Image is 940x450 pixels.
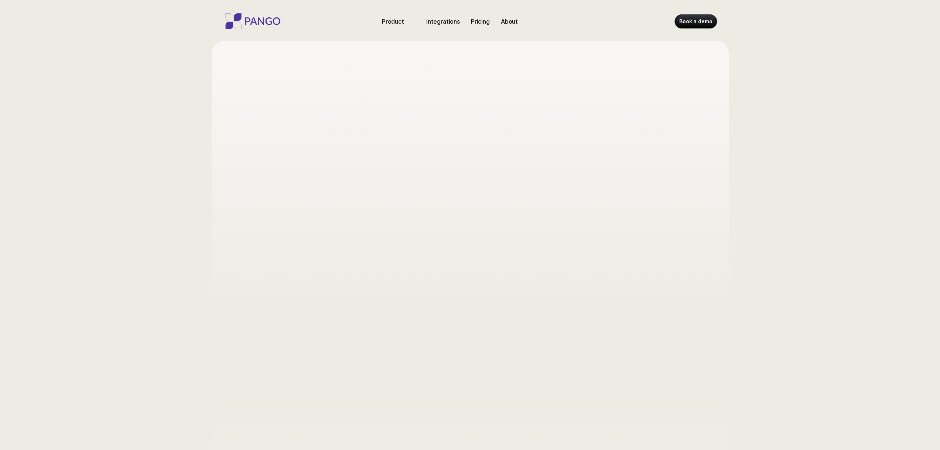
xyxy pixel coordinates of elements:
[471,17,490,26] p: Pricing
[679,18,712,25] p: Book a demo
[666,158,677,169] button: Next
[382,17,404,26] p: Product
[426,17,460,26] p: Integrations
[468,16,493,27] a: Pricing
[423,16,463,27] a: Integrations
[523,158,534,169] button: Previous
[666,158,677,169] img: Next Arrow
[501,17,518,26] p: About
[498,16,521,27] a: About
[675,15,717,28] a: Book a demo
[523,158,534,169] img: Back Arrow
